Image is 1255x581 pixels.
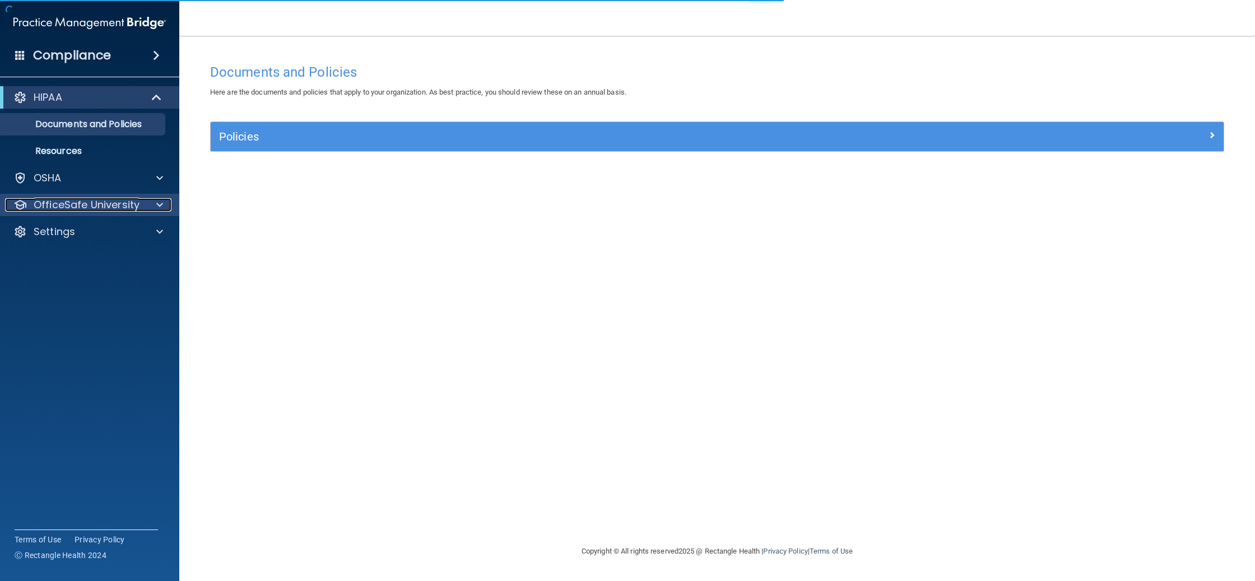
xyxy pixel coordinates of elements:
[13,225,163,238] a: Settings
[15,550,106,561] span: Ⓒ Rectangle Health 2024
[219,128,1215,146] a: Policies
[210,65,1224,79] h4: Documents and Policies
[34,171,62,185] p: OSHA
[13,91,162,104] a: HIPAA
[210,88,626,96] span: Here are the documents and policies that apply to your organization. As best practice, you should...
[34,198,140,212] p: OfficeSafe University
[219,130,962,143] h5: Policies
[7,146,160,157] p: Resources
[34,225,75,238] p: Settings
[810,547,853,555] a: Terms of Use
[513,533,922,569] div: Copyright © All rights reserved 2025 @ Rectangle Health | |
[13,12,166,34] img: PMB logo
[7,119,160,130] p: Documents and Policies
[34,91,62,104] p: HIPAA
[33,48,111,63] h4: Compliance
[75,534,125,545] a: Privacy Policy
[15,534,61,545] a: Terms of Use
[13,171,163,185] a: OSHA
[763,547,807,555] a: Privacy Policy
[13,198,163,212] a: OfficeSafe University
